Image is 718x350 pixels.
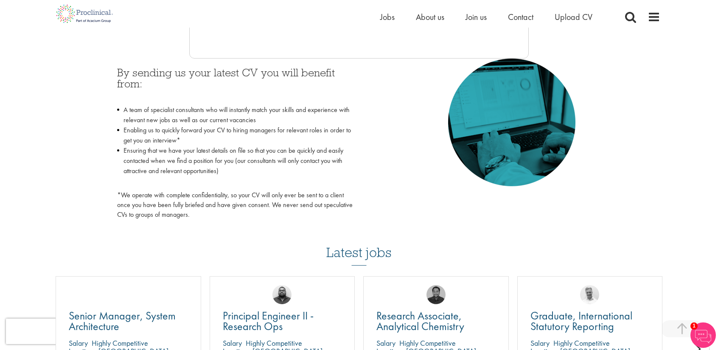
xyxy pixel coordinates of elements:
span: Graduate, International Statutory Reporting [530,308,632,333]
p: Highly Competitive [246,338,302,348]
p: Highly Competitive [399,338,456,348]
a: Contact [508,11,533,22]
span: Senior Manager, System Architecture [69,308,176,333]
h3: By sending us your latest CV you will benefit from: [117,67,353,101]
a: Principal Engineer II - Research Ops [223,311,342,332]
a: About us [416,11,444,22]
span: Salary [223,338,242,348]
li: Ensuring that we have your latest details on file so that you can be quickly and easily contacted... [117,146,353,186]
a: Research Associate, Analytical Chemistry [376,311,496,332]
iframe: reCAPTCHA [6,319,115,344]
a: Jobs [380,11,395,22]
p: *We operate with complete confidentiality, so your CV will only ever be sent to a client once you... [117,190,353,220]
p: Highly Competitive [553,338,610,348]
span: Principal Engineer II - Research Ops [223,308,314,333]
a: Upload CV [555,11,592,22]
span: Research Associate, Analytical Chemistry [376,308,464,333]
li: Enabling us to quickly forward your CV to hiring managers for relevant roles in order to get you ... [117,125,353,146]
a: Senior Manager, System Architecture [69,311,188,332]
h3: Latest jobs [326,224,392,266]
span: Salary [69,338,88,348]
a: Graduate, International Statutory Reporting [530,311,650,332]
img: Joshua Bye [580,285,599,304]
img: Ashley Bennett [272,285,292,304]
span: 1 [690,322,698,330]
img: Chatbot [690,322,716,348]
p: Highly Competitive [92,338,148,348]
li: A team of specialist consultants who will instantly match your skills and experience with relevan... [117,105,353,125]
img: Mike Raletz [426,285,446,304]
span: Salary [530,338,550,348]
span: Salary [376,338,395,348]
a: Join us [466,11,487,22]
